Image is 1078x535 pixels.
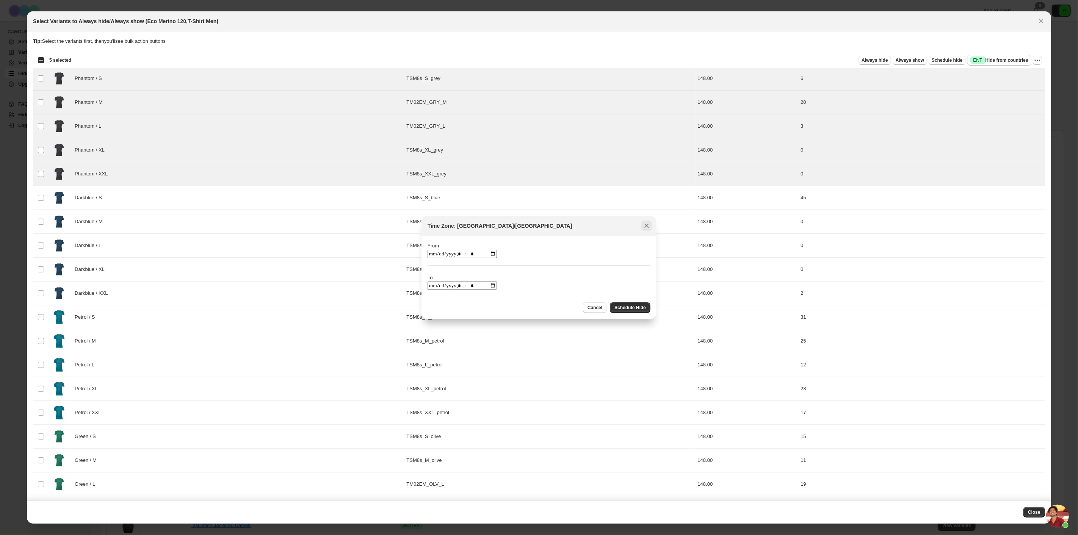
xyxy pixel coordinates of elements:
[696,353,799,377] td: 148.00
[1023,507,1045,518] button: Close
[75,170,112,178] span: Phantom / XXL
[404,401,695,425] td: TSM8s_XXL_petrol
[404,114,695,138] td: TM02EM_GRY_L
[75,242,105,249] span: Darkblue / L
[75,361,98,369] span: Petrol / L
[50,355,69,374] img: error-Rotauf-ecomerino120-longsleeve-men-petrol-front_1.png
[696,401,799,425] td: 148.00
[696,114,799,138] td: 148.00
[50,164,69,183] img: Rotauf-ecomerino120-longsleeve-men-phantom-front_1.png
[614,305,646,311] span: Schedule Hide
[798,67,1045,91] td: 6
[50,403,69,422] img: error-Rotauf-ecomerino120-longsleeve-men-petrol-front_1.png
[696,67,799,91] td: 148.00
[404,329,695,353] td: TSM8s_M_petrol
[404,91,695,114] td: TM02EM_GRY_M
[404,425,695,449] td: TSM8s_S_olive
[859,56,891,65] button: Always hide
[404,162,695,186] td: TSM8s_XXL_grey
[798,186,1045,210] td: 45
[696,472,799,496] td: 148.00
[50,499,69,518] img: Rotauf-ecomerino120-longsleeve-men-green-front_1.png
[588,305,602,311] span: Cancel
[696,234,799,258] td: 148.00
[798,162,1045,186] td: 0
[696,425,799,449] td: 148.00
[50,188,69,207] img: Rotauf-ecomerino120-longsleeve-men-darkblue-front_1.png
[1033,56,1042,65] button: More actions
[1036,16,1047,27] button: Close
[641,221,652,231] button: Close
[50,332,69,350] img: error-Rotauf-ecomerino120-longsleeve-men-petrol-front_1.png
[404,472,695,496] td: TM02EM_OLV_L
[862,57,888,63] span: Always hide
[696,186,799,210] td: 148.00
[798,234,1045,258] td: 0
[696,258,799,282] td: 148.00
[404,210,695,234] td: TSM8s_M_blue
[798,353,1045,377] td: 12
[404,138,695,162] td: TSM8s_XL_grey
[896,57,924,63] span: Always show
[50,284,69,303] img: Rotauf-ecomerino120-longsleeve-men-darkblue-front_1.png
[75,433,100,440] span: Green / S
[404,234,695,258] td: TSM8s_L_blue
[404,282,695,305] td: TSM8s_XXL_blue
[33,38,42,44] strong: Tip:
[50,117,69,136] img: Rotauf-ecomerino120-longsleeve-men-phantom-front_1.png
[75,266,108,273] span: Darkblue / XL
[970,56,1028,64] span: Hide from countries
[75,313,99,321] span: Petrol / S
[50,308,69,327] img: error-Rotauf-ecomerino120-longsleeve-men-petrol-front_1.png
[973,57,982,63] span: ENT
[583,302,607,313] button: Cancel
[50,379,69,398] img: error-Rotauf-ecomerino120-longsleeve-men-petrol-front_1.png
[75,385,102,393] span: Petrol / XL
[696,305,799,329] td: 148.00
[33,17,218,25] h2: Select Variants to Always hide/Always show (Eco Merino 120,T-Shirt Men)
[404,496,695,520] td: TSM8s_XL_olive
[50,212,69,231] img: Rotauf-ecomerino120-longsleeve-men-darkblue-front_1.png
[696,496,799,520] td: 148.00
[967,55,1031,66] button: SuccessENTHide from countries
[75,75,106,82] span: Phantom / S
[75,146,108,154] span: Phantom / XL
[404,377,695,401] td: TSM8s_XL_petrol
[798,91,1045,114] td: 20
[932,57,962,63] span: Schedule hide
[75,218,107,225] span: Darkblue / M
[50,475,69,494] img: Rotauf-ecomerino120-longsleeve-men-green-front_1.png
[696,282,799,305] td: 148.00
[428,275,433,280] label: To
[404,353,695,377] td: TSM8s_L_petrol
[50,427,69,446] img: Rotauf-ecomerino120-longsleeve-men-green-front_1.png
[75,122,105,130] span: Phantom / L
[75,337,100,345] span: Petrol / M
[75,409,105,416] span: Petrol / XXL
[610,302,650,313] button: Schedule Hide
[50,451,69,470] img: Rotauf-ecomerino120-longsleeve-men-green-front_1.png
[798,377,1045,401] td: 23
[798,114,1045,138] td: 3
[49,57,71,63] span: 5 selected
[798,305,1045,329] td: 31
[75,289,112,297] span: Darkblue / XXL
[696,91,799,114] td: 148.00
[50,69,69,88] img: Rotauf-ecomerino120-longsleeve-men-phantom-front_1.png
[798,138,1045,162] td: 0
[75,194,106,202] span: Darkblue / S
[75,99,107,106] span: Phantom / M
[50,93,69,112] img: Rotauf-ecomerino120-longsleeve-men-phantom-front_1.png
[696,449,799,472] td: 148.00
[404,305,695,329] td: TSM8s_S_petrol
[893,56,927,65] button: Always show
[798,401,1045,425] td: 17
[798,210,1045,234] td: 0
[404,258,695,282] td: TSM8s_XL_blue
[404,186,695,210] td: TSM8s_S_blue
[696,329,799,353] td: 148.00
[696,210,799,234] td: 148.00
[798,282,1045,305] td: 2
[1046,505,1069,527] div: Chat öffnen
[696,162,799,186] td: 148.00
